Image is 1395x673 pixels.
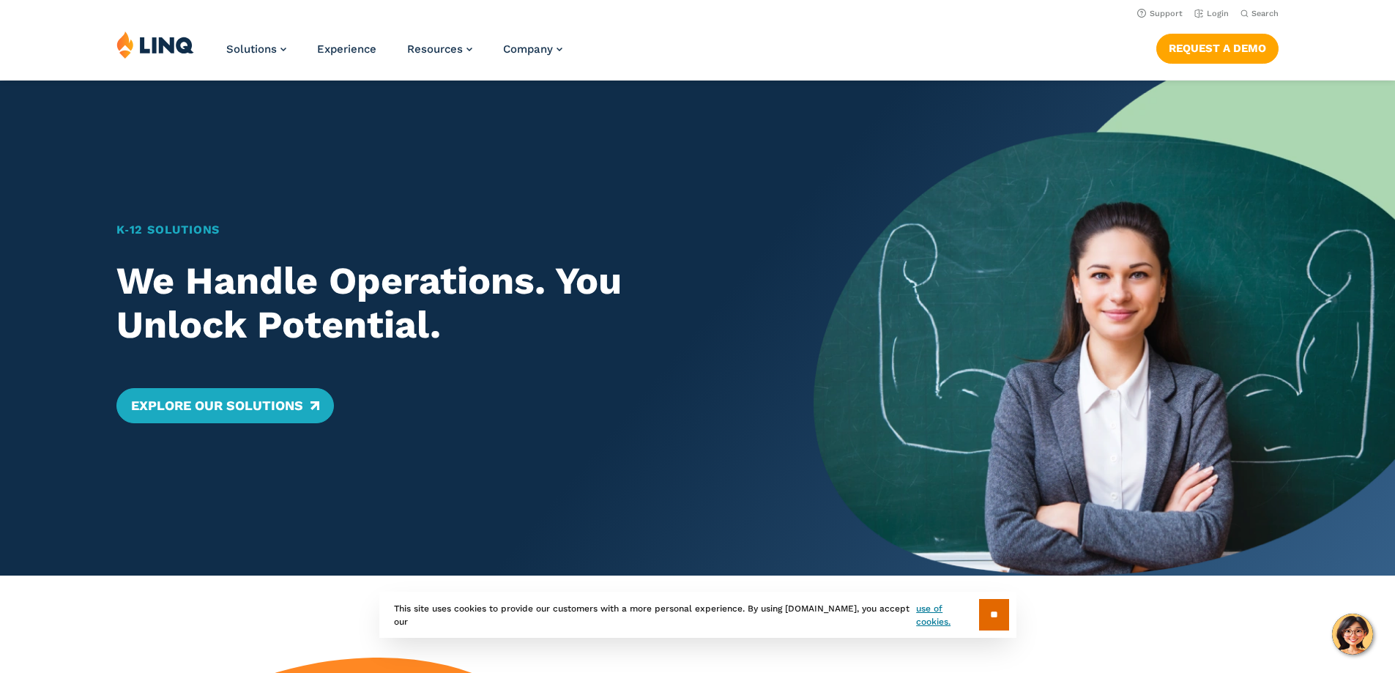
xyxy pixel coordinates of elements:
[226,42,286,56] a: Solutions
[1251,9,1279,18] span: Search
[226,42,277,56] span: Solutions
[916,602,978,628] a: use of cookies.
[1240,8,1279,19] button: Open Search Bar
[1194,9,1229,18] a: Login
[814,81,1395,576] img: Home Banner
[116,388,334,423] a: Explore Our Solutions
[1156,34,1279,63] a: Request a Demo
[503,42,553,56] span: Company
[317,42,376,56] a: Experience
[1156,31,1279,63] nav: Button Navigation
[1137,9,1183,18] a: Support
[116,31,194,59] img: LINQ | K‑12 Software
[116,221,757,239] h1: K‑12 Solutions
[116,259,757,347] h2: We Handle Operations. You Unlock Potential.
[1332,614,1373,655] button: Hello, have a question? Let’s chat.
[379,592,1016,638] div: This site uses cookies to provide our customers with a more personal experience. By using [DOMAIN...
[407,42,472,56] a: Resources
[503,42,562,56] a: Company
[407,42,463,56] span: Resources
[226,31,562,79] nav: Primary Navigation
